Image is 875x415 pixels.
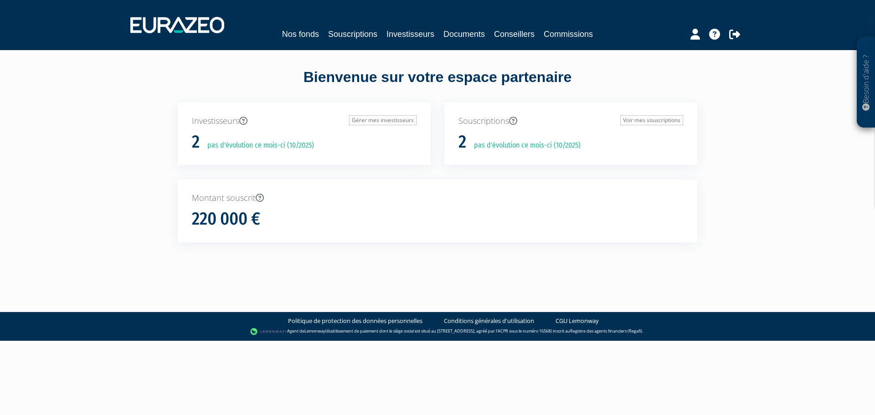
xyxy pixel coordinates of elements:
[861,41,871,123] p: Besoin d'aide ?
[468,140,581,151] p: pas d'évolution ce mois-ci (10/2025)
[620,115,683,125] a: Voir mes souscriptions
[458,115,683,127] p: Souscriptions
[171,67,704,102] div: Bienvenue sur votre espace partenaire
[556,317,599,325] a: CGU Lemonway
[250,327,285,336] img: logo-lemonway.png
[201,140,314,151] p: pas d'évolution ce mois-ci (10/2025)
[9,327,866,336] div: - Agent de (établissement de paiement dont le siège social est situé au [STREET_ADDRESS], agréé p...
[304,328,325,334] a: Lemonway
[192,192,683,204] p: Montant souscrit
[458,133,466,152] h1: 2
[544,28,593,41] a: Commissions
[349,115,417,125] a: Gérer mes investisseurs
[494,28,535,41] a: Conseillers
[443,28,485,41] a: Documents
[192,210,260,229] h1: 220 000 €
[570,328,642,334] a: Registre des agents financiers (Regafi)
[386,28,434,41] a: Investisseurs
[130,17,224,33] img: 1732889491-logotype_eurazeo_blanc_rvb.png
[192,115,417,127] p: Investisseurs
[282,28,319,41] a: Nos fonds
[328,28,377,41] a: Souscriptions
[192,133,200,152] h1: 2
[444,317,534,325] a: Conditions générales d'utilisation
[288,317,422,325] a: Politique de protection des données personnelles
